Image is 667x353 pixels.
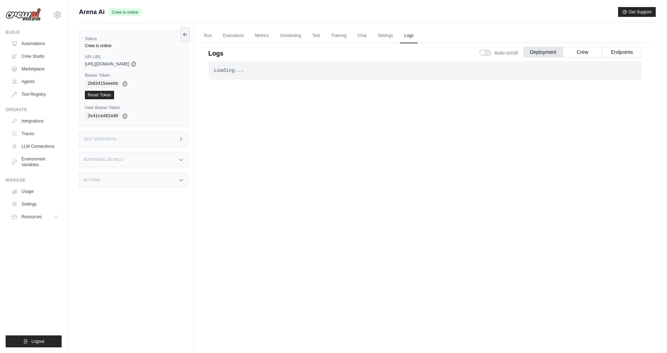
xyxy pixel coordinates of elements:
button: Resources [8,211,62,222]
code: 2b03415eeebb [85,80,121,88]
div: Operate [6,107,62,113]
div: Build [6,30,62,35]
img: Logo [6,8,41,21]
iframe: Chat Widget [632,319,667,353]
a: Training [327,29,350,43]
a: Tool Registry [8,89,62,100]
span: Auto-scroll [494,49,518,56]
label: Status [85,36,182,42]
h3: Actions [83,178,100,182]
a: Metrics [251,29,273,43]
a: Run [200,29,216,43]
span: Crew is online [109,8,141,16]
h3: Additional Details [83,158,123,162]
button: Endpoints [602,47,642,57]
a: Chat [353,29,370,43]
a: Logs [400,29,418,43]
a: Settings [374,29,397,43]
p: Logs [208,49,224,58]
a: Integrations [8,115,62,127]
a: Settings [8,198,62,210]
a: Environment Variables [8,153,62,170]
span: Resources [21,214,42,220]
a: Traces [8,128,62,139]
button: Deployment [523,47,563,57]
span: Logout [31,339,44,344]
a: Scheduling [276,29,305,43]
code: 2e41ced62a90 [85,112,121,120]
span: Arena Ai [79,7,105,17]
a: Usage [8,186,62,197]
a: Crew Studio [8,51,62,62]
a: Marketplace [8,63,62,75]
label: User Bearer Token [85,105,182,111]
button: Logout [6,335,62,347]
a: Automations [8,38,62,49]
h3: Test Endpoints [83,137,117,141]
div: Manage [6,177,62,183]
span: [URL][DOMAIN_NAME] [85,61,130,67]
div: Loading... [214,67,636,74]
a: Agents [8,76,62,87]
a: LLM Connections [8,141,62,152]
label: Bearer Token [85,73,182,78]
div: Crew is online [85,43,182,49]
a: Reset Token [85,91,114,99]
a: Executions [219,29,248,43]
button: Get Support [618,7,656,17]
button: Crew [563,47,602,57]
a: Test [308,29,324,43]
label: API URL [85,54,182,60]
